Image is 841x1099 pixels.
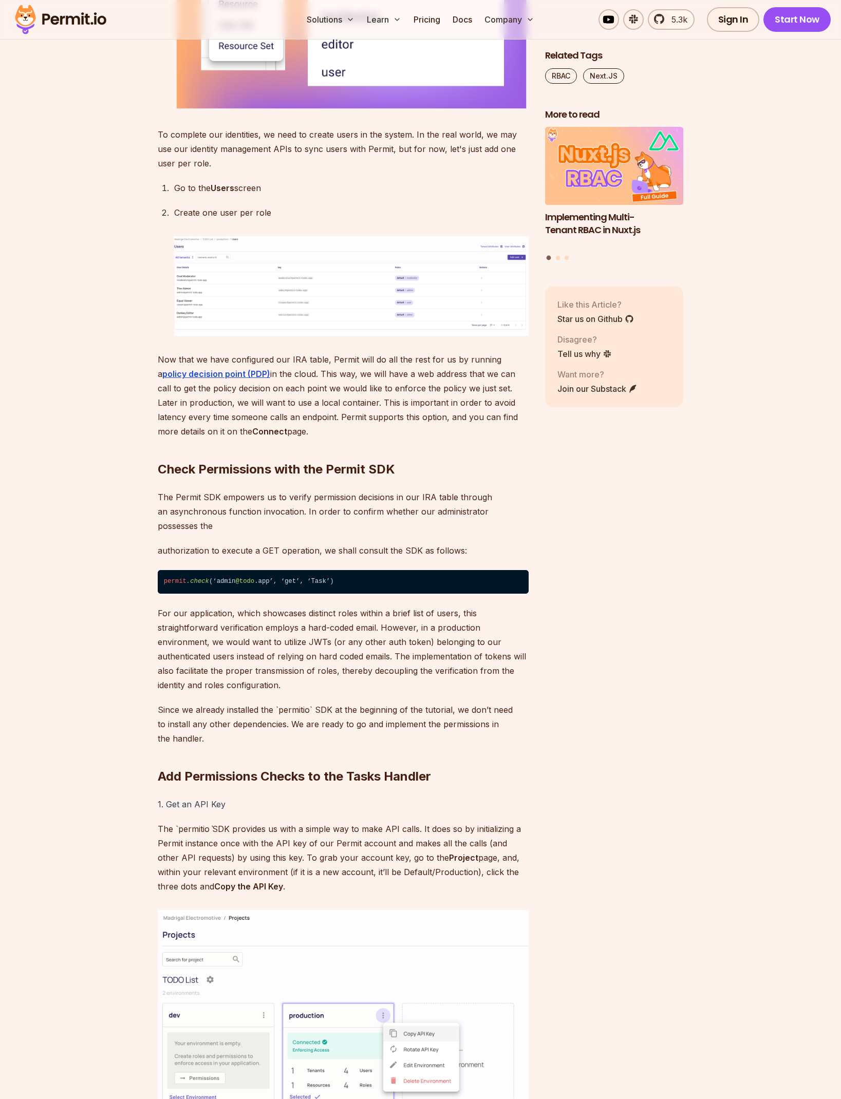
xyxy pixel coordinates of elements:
[158,822,529,894] p: The `permitio SDK provides us with a simple way to make API calls. It does so by initializing a P...
[164,578,186,585] span: permit
[480,9,538,30] button: Company
[158,703,529,746] p: Since we already installed the `permitio` SDK at the beginning of the tutorial, we don’t need to ...
[158,490,529,533] p: The Permit SDK empowers us to verify permission decisions in our IRA table through an asynchronou...
[545,127,684,250] li: 1 of 3
[158,420,529,478] h2: Check Permissions with the Permit SDK
[158,127,529,170] p: To complete our identities, we need to create users in the system. In the real world, we may use ...
[409,9,444,30] a: Pricing
[583,68,624,84] a: Next.JS
[707,7,760,32] a: Sign In
[158,606,529,692] p: For our application, which showcases distinct roles within a brief list of users, this straightfo...
[174,236,529,336] img: users.png
[158,797,529,811] h5: 1. Get an API Key
[158,727,529,785] h2: Add Permissions Checks to the Tasks Handler
[545,127,684,205] img: Implementing Multi-Tenant RBAC in Nuxt.js
[565,256,569,260] button: Go to slide 3
[557,368,638,381] p: Want more?
[763,7,831,32] a: Start Now
[557,298,634,311] p: Like this Article?
[557,333,612,346] p: Disagree?
[557,348,612,360] a: Tell us why
[363,9,405,30] button: Learn
[557,313,634,325] a: Star us on Github
[545,127,684,262] div: Posts
[158,352,529,439] p: Now that we have configured our IRA table, Permit will do all the rest for us by running a in the...
[545,68,577,84] a: RBAC
[252,426,287,437] strong: Connect
[665,13,687,26] span: 5.3k
[449,852,478,863] strong: Project
[162,369,270,379] a: policy decision point (PDP)
[174,181,529,195] p: Go to the screen
[545,49,684,62] h2: Related Tags
[211,183,234,193] strong: Users
[210,824,212,834] em: `
[545,211,684,237] h3: Implementing Multi-Tenant RBAC in Nuxt.js
[545,108,684,121] h2: More to read
[545,127,684,250] a: Implementing Multi-Tenant RBAC in Nuxt.jsImplementing Multi-Tenant RBAC in Nuxt.js
[158,543,529,558] p: authorization to execute a GET operation, we shall consult the SDK as follows:
[10,2,111,37] img: Permit logo
[448,9,476,30] a: Docs
[547,256,551,260] button: Go to slide 1
[158,570,529,594] code: (‘admin .app’, ‘get’, ‘Task’)
[235,578,254,585] span: @todo
[186,578,209,585] span: .check
[214,881,283,892] strong: Copy the API Key
[648,9,695,30] a: 5.3k
[174,205,529,220] p: Create one user per role
[557,383,638,395] a: Join our Substack
[303,9,359,30] button: Solutions
[556,256,560,260] button: Go to slide 2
